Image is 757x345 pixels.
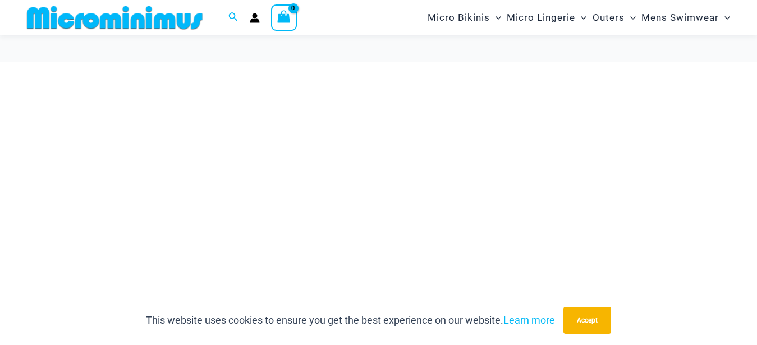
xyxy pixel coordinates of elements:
a: Account icon link [250,13,260,23]
span: Menu Toggle [719,3,730,32]
nav: Site Navigation [423,2,735,34]
a: View Shopping Cart, empty [271,4,297,30]
button: Accept [563,307,611,334]
a: OutersMenu ToggleMenu Toggle [590,3,639,32]
p: This website uses cookies to ensure you get the best experience on our website. [146,312,555,329]
span: Menu Toggle [625,3,636,32]
img: MM SHOP LOGO FLAT [22,5,207,30]
a: Micro LingerieMenu ToggleMenu Toggle [504,3,589,32]
span: Mens Swimwear [641,3,719,32]
a: Mens SwimwearMenu ToggleMenu Toggle [639,3,733,32]
span: Micro Lingerie [507,3,575,32]
span: Outers [593,3,625,32]
a: Micro BikinisMenu ToggleMenu Toggle [425,3,504,32]
span: Menu Toggle [575,3,586,32]
a: Learn more [503,314,555,326]
a: Search icon link [228,11,238,25]
span: Menu Toggle [490,3,501,32]
span: Micro Bikinis [428,3,490,32]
